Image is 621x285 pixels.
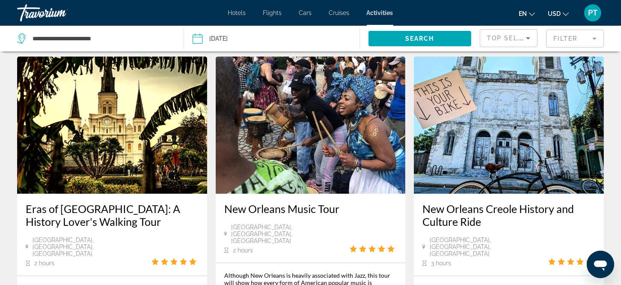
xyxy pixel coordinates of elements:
button: User Menu [582,4,604,22]
span: 2 hours [34,260,54,267]
span: [GEOGRAPHIC_DATA], [GEOGRAPHIC_DATA], [GEOGRAPHIC_DATA] [231,224,350,244]
iframe: Button to launch messaging window [587,251,614,278]
a: Eras of [GEOGRAPHIC_DATA]: A History Lover's Walking Tour [26,202,199,228]
span: [GEOGRAPHIC_DATA], [GEOGRAPHIC_DATA], [GEOGRAPHIC_DATA] [430,237,548,257]
a: Activities [367,9,393,16]
button: Change currency [548,7,569,20]
button: Date: Sep 26, 2025 [193,26,359,51]
a: New Orleans Creole History and Culture Ride [422,202,595,228]
span: 2 hours [233,247,253,254]
mat-select: Sort by [487,33,530,43]
img: 3b.jpg [216,57,406,194]
button: Search [368,31,471,46]
span: en [519,10,527,17]
span: Top Sellers [487,35,536,42]
span: Search [405,35,434,42]
button: Filter [546,29,604,48]
img: 60.jpg [17,57,207,194]
a: Flights [263,9,282,16]
img: be.jpg [414,57,604,194]
span: PT [588,9,597,17]
span: [GEOGRAPHIC_DATA], [GEOGRAPHIC_DATA], [GEOGRAPHIC_DATA] [33,237,151,257]
button: Change language [519,7,535,20]
a: Hotels [228,9,246,16]
span: USD [548,10,561,17]
a: Cruises [329,9,350,16]
a: Cars [299,9,312,16]
a: Travorium [17,2,103,24]
span: 3 hours [431,260,451,267]
a: New Orleans Music Tour [224,202,397,215]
